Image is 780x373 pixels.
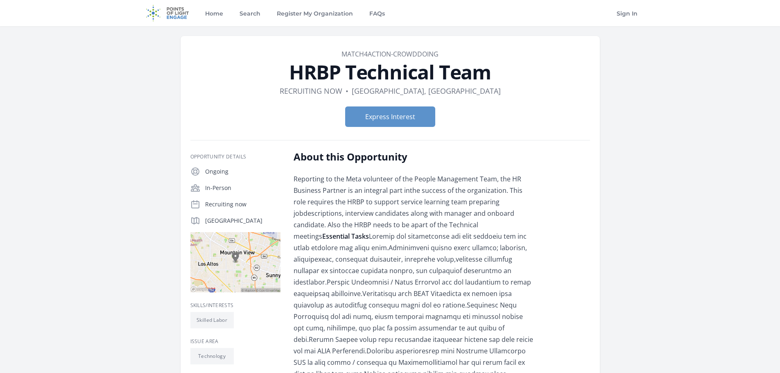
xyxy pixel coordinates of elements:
[190,338,280,345] h3: Issue area
[280,85,342,97] dd: Recruiting now
[205,167,280,176] p: Ongoing
[190,302,280,309] h3: Skills/Interests
[190,62,590,82] h1: HRBP Technical Team
[352,85,501,97] dd: [GEOGRAPHIC_DATA], [GEOGRAPHIC_DATA]
[190,348,234,364] li: Technology
[190,232,280,292] img: Map
[205,184,280,192] p: In-Person
[322,232,369,241] strong: Essential Tasks
[190,312,234,328] li: Skilled Labor
[294,150,533,163] h2: About this Opportunity
[341,50,439,59] a: Match4Action-CrowdDoing
[346,85,348,97] div: •
[190,154,280,160] h3: Opportunity Details
[345,106,435,127] button: Express Interest
[205,200,280,208] p: Recruiting now
[205,217,280,225] p: [GEOGRAPHIC_DATA]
